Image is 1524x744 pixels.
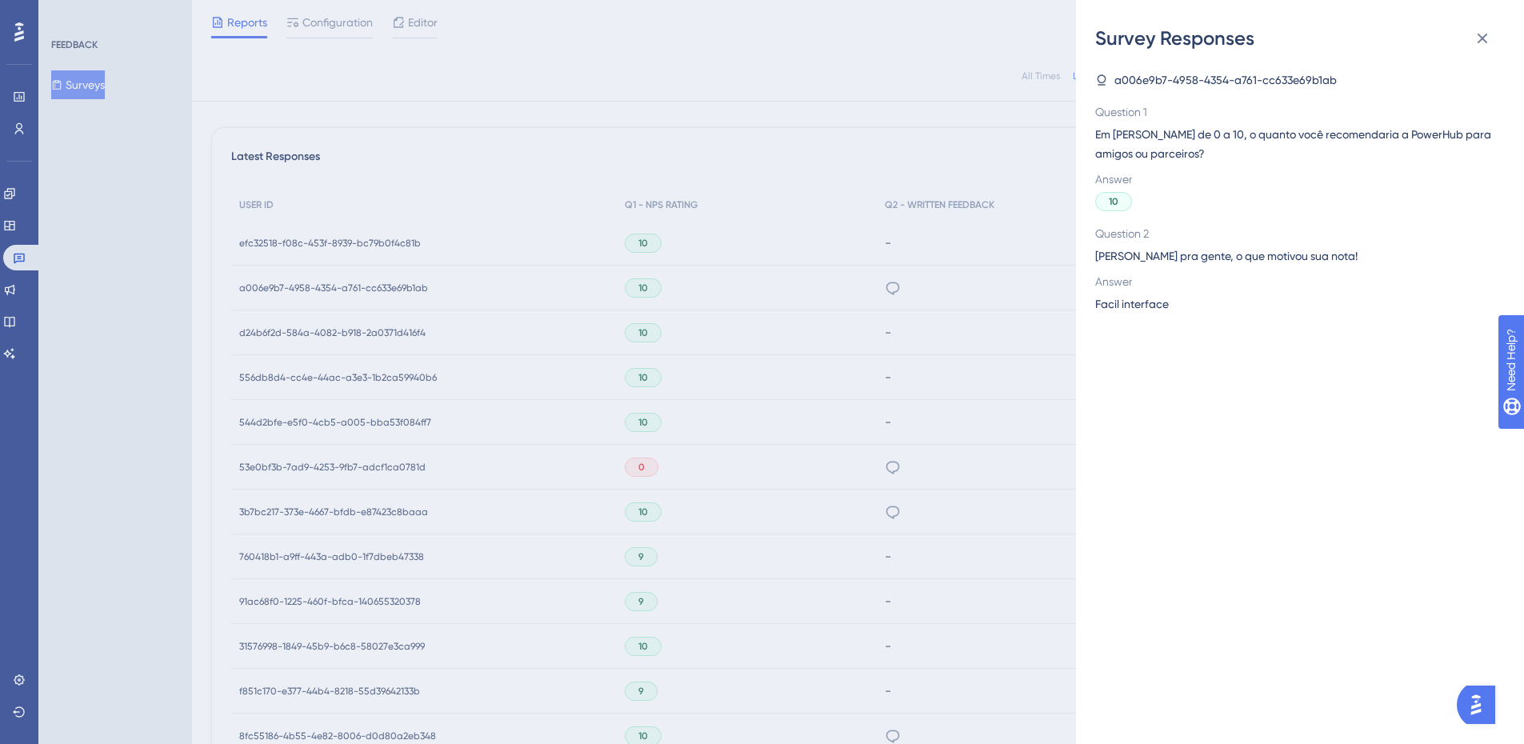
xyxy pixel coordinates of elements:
div: Survey Responses [1095,26,1505,51]
span: 10 [1109,195,1118,208]
span: [PERSON_NAME] pra gente, o que motivou sua nota! [1095,246,1492,266]
span: Need Help? [38,4,100,23]
span: Answer [1095,170,1492,189]
span: Em [PERSON_NAME] de 0 a 10, o quanto você recomendaria a PowerHub para amigos ou parceiros? [1095,125,1492,163]
iframe: UserGuiding AI Assistant Launcher [1457,681,1505,729]
span: Facil interface [1095,294,1169,314]
span: Answer [1095,272,1492,291]
span: a006e9b7-4958-4354-a761-cc633e69b1ab [1114,70,1337,90]
span: Question 2 [1095,224,1492,243]
span: Question 1 [1095,102,1492,122]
